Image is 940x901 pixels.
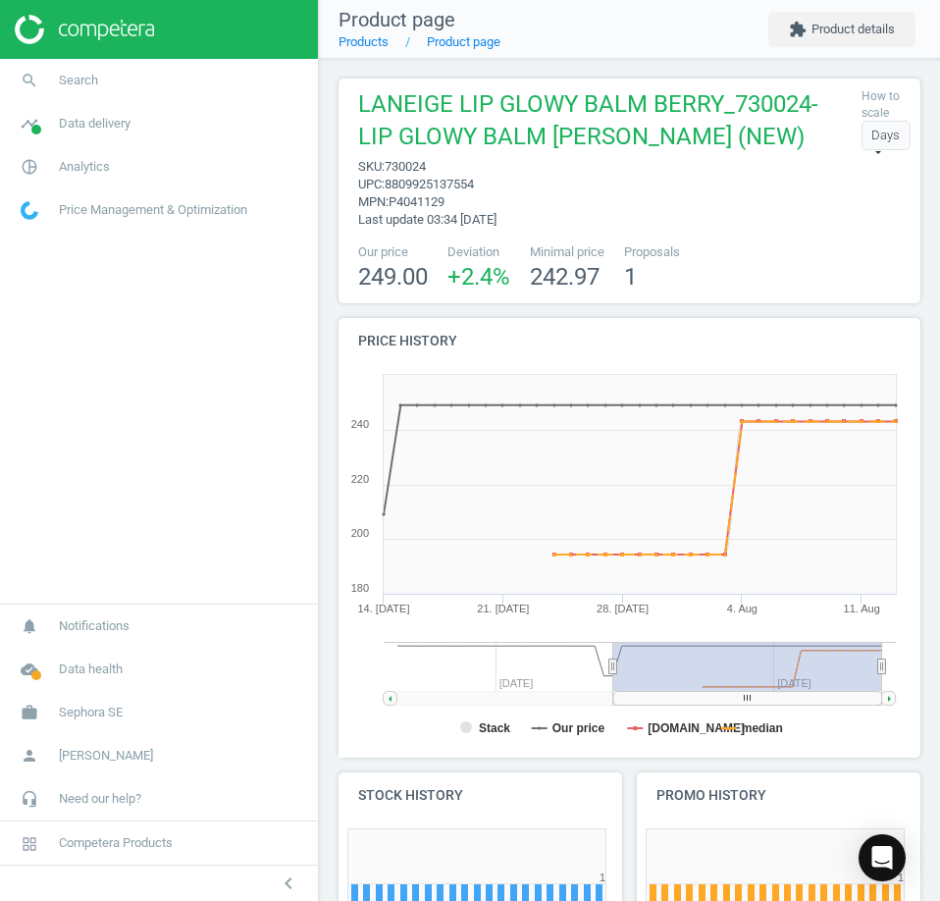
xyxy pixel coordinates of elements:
[59,72,98,89] span: Search
[637,772,920,819] h4: Promo history
[844,603,880,614] tspan: 11. Aug
[358,159,385,174] span: sku :
[358,194,389,209] span: mpn :
[862,88,912,121] label: How to scale
[530,263,600,291] span: 242.97
[358,263,428,291] span: 249.00
[59,201,247,219] span: Price Management & Optimization
[389,194,444,209] span: P4041129
[447,243,510,261] span: Deviation
[597,603,649,614] tspan: 28. [DATE]
[11,737,48,774] i: person
[358,603,410,614] tspan: 14. [DATE]
[11,651,48,688] i: cloud_done
[600,872,605,883] text: 1
[530,243,604,261] span: Minimal price
[727,603,757,614] tspan: 4. Aug
[59,747,153,765] span: [PERSON_NAME]
[11,608,48,645] i: notifications
[358,243,428,261] span: Our price
[351,582,369,594] text: 180
[427,34,500,49] a: Product page
[11,694,48,731] i: work
[385,159,426,174] span: 730024
[789,21,807,38] i: extension
[351,527,369,539] text: 200
[59,617,130,635] span: Notifications
[385,177,474,191] span: 8809925137554
[11,780,48,818] i: headset_mic
[624,263,637,291] span: 1
[277,872,300,895] i: chevron_left
[479,721,510,735] tspan: Stack
[339,8,455,31] span: Product page
[21,201,38,220] img: wGWNvw8QSZomAAAAABJRU5ErkJggg==
[447,263,510,291] span: +2.4 %
[11,62,48,99] i: search
[742,721,783,735] tspan: median
[351,418,369,430] text: 240
[339,318,920,364] h4: Price history
[59,158,110,176] span: Analytics
[11,105,48,142] i: timeline
[59,790,141,808] span: Need our help?
[477,603,529,614] tspan: 21. [DATE]
[59,115,131,132] span: Data delivery
[15,15,154,44] img: ajHJNr6hYgQAAAAASUVORK5CYII=
[339,34,389,49] a: Products
[358,212,496,227] span: Last update 03:34 [DATE]
[59,661,123,678] span: Data health
[358,177,385,191] span: upc :
[59,704,123,721] span: Sephora SE
[339,772,622,819] h4: Stock history
[862,121,912,150] div: Days
[624,243,680,261] span: Proposals
[358,88,852,158] span: LANEIGE LIP GLOWY BALM BERRY_730024-LIP GLOWY BALM [PERSON_NAME] (NEW)
[59,834,173,852] span: Competera Products
[264,871,313,896] button: chevron_left
[648,721,745,735] tspan: [DOMAIN_NAME]
[351,473,369,485] text: 220
[859,834,906,881] div: Open Intercom Messenger
[11,148,48,185] i: pie_chart_outlined
[552,721,605,735] tspan: Our price
[768,12,915,47] button: extensionProduct details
